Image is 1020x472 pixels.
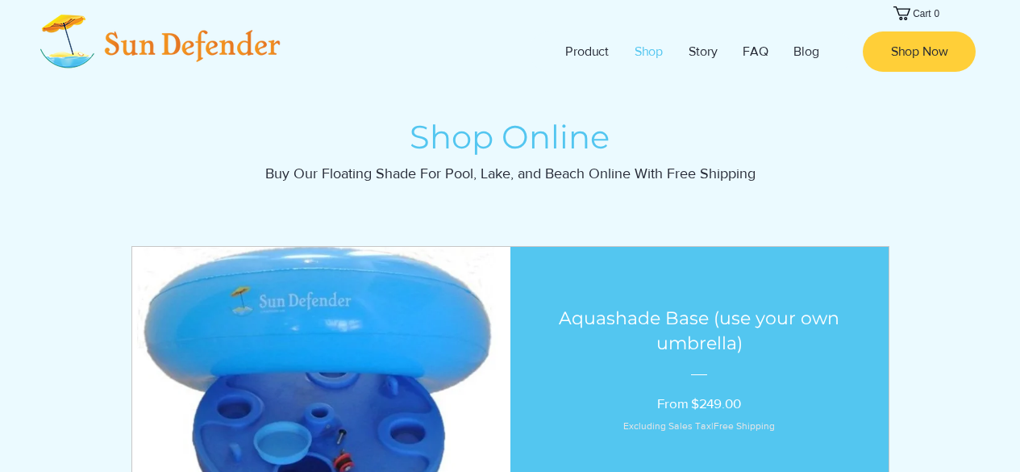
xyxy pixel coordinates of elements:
[676,31,730,72] a: Story
[623,420,711,432] span: Excluding Sales Tax
[529,31,854,72] nav: Site
[934,8,939,19] text: 0
[556,307,843,357] h3: Aquashade Base (use your own umbrella)
[557,31,617,72] p: Product
[735,31,776,72] p: FAQ
[730,31,781,72] a: FAQ
[785,31,827,72] p: Blog
[621,31,676,72] a: Shop
[893,6,945,20] a: Cart with 0 items
[863,31,976,72] a: Shop Now
[224,162,797,186] h1: Buy Our Floating Shade For Pool, Lake, and Beach Online With Free Shipping
[627,31,671,72] p: Shop
[552,31,621,72] a: Product
[913,8,931,19] text: Cart
[193,117,827,157] p: Shop Online
[657,395,741,411] span: From $249.00
[891,43,948,61] span: Shop Now
[714,420,775,433] button: Free Shipping
[711,420,714,432] span: |
[781,31,831,72] a: Blog
[681,31,726,72] p: Story
[25,6,282,76] img: Sun_Defender.png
